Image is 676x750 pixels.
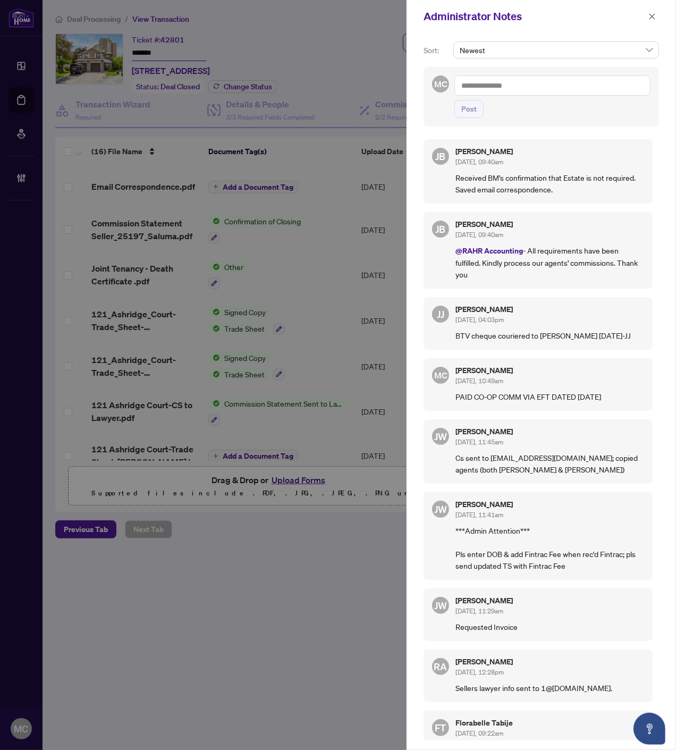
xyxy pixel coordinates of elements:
[455,316,504,324] span: [DATE], 04:03pm
[455,682,644,694] p: Sellers lawyer info sent to 1@[DOMAIN_NAME].
[424,9,645,24] div: Administrator Notes
[436,149,446,164] span: JB
[455,172,644,195] p: Received BM's confirmation that Estate is not required. Saved email correspondence.
[455,525,644,571] p: ***Admin Attention*** Pls enter DOB & add Fintrac Fee when rec'd Fintrac; pls send updated TS wit...
[648,13,656,20] span: close
[455,367,644,374] h5: [PERSON_NAME]
[455,221,644,228] h5: [PERSON_NAME]
[455,501,644,508] h5: [PERSON_NAME]
[434,429,447,444] span: JW
[455,428,644,435] h5: [PERSON_NAME]
[435,720,446,735] span: FT
[455,719,644,727] h5: Florabelle Tabije
[434,369,447,382] span: MC
[633,713,665,745] button: Open asap
[455,658,644,665] h5: [PERSON_NAME]
[455,158,503,166] span: [DATE], 09:40am
[455,511,503,519] span: [DATE], 11:41am
[434,598,447,613] span: JW
[455,438,503,446] span: [DATE], 11:45am
[455,452,644,475] p: Cs sent to [EMAIL_ADDRESS][DOMAIN_NAME]; copied agents (both [PERSON_NAME] & [PERSON_NAME])
[437,307,444,322] span: JJ
[455,245,644,280] p: - All requirements have been fulfilled. Kindly process our agents' commissions. Thank you
[455,597,644,604] h5: [PERSON_NAME]
[454,100,484,118] button: Post
[455,306,644,313] h5: [PERSON_NAME]
[455,668,504,676] span: [DATE], 12:28pm
[434,659,447,674] span: RA
[436,222,446,237] span: JB
[455,377,503,385] span: [DATE], 10:49am
[455,729,503,737] span: [DATE], 09:22am
[455,148,644,155] h5: [PERSON_NAME]
[455,391,644,402] p: PAID CO-OP COMM VIA EFT DATED [DATE]
[460,42,653,58] span: Newest
[455,621,644,633] p: Requested Invoice
[455,330,644,341] p: BTV cheque couriered to [PERSON_NAME] [DATE]-JJ
[455,607,503,615] span: [DATE], 11:29am
[455,246,523,256] span: @RAHR Accounting
[424,45,449,56] p: Sort:
[434,502,447,517] span: JW
[434,77,447,90] span: MC
[455,231,503,239] span: [DATE], 09:40am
